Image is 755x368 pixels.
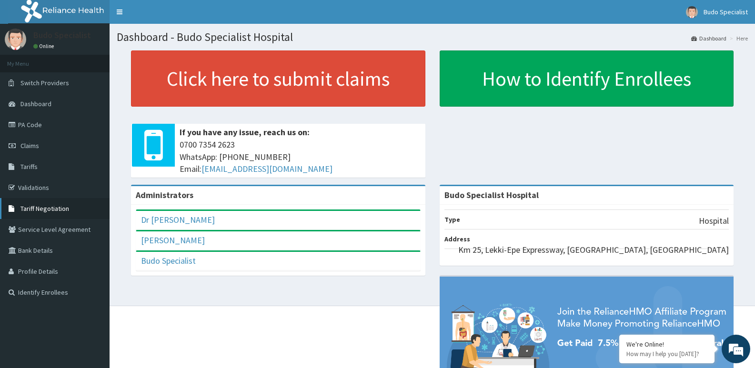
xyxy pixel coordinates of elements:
a: How to Identify Enrollees [440,50,734,107]
a: [EMAIL_ADDRESS][DOMAIN_NAME] [201,163,332,174]
a: Online [33,43,56,50]
b: Address [444,235,470,243]
span: Claims [20,141,39,150]
a: Budo Specialist [141,255,196,266]
h1: Dashboard - Budo Specialist Hospital [117,31,748,43]
a: Dashboard [691,34,726,42]
b: If you have any issue, reach us on: [180,127,310,138]
span: Tariff Negotiation [20,204,69,213]
p: Km 25, Lekki-Epe Expressway, [GEOGRAPHIC_DATA], [GEOGRAPHIC_DATA] [458,244,729,256]
div: We're Online! [626,340,707,348]
span: 0700 7354 2623 WhatsApp: [PHONE_NUMBER] Email: [180,139,421,175]
a: Dr [PERSON_NAME] [141,214,215,225]
a: Click here to submit claims [131,50,425,107]
b: Administrators [136,189,193,200]
img: User Image [686,6,698,18]
p: How may I help you today? [626,350,707,358]
strong: Budo Specialist Hospital [444,189,539,200]
li: Here [727,34,748,42]
img: User Image [5,29,26,50]
p: Hospital [699,215,729,227]
p: Budo Specialist [33,31,91,40]
span: Tariffs [20,162,38,171]
span: Budo Specialist [704,8,748,16]
span: Switch Providers [20,79,69,87]
span: Dashboard [20,99,51,108]
a: [PERSON_NAME] [141,235,205,246]
b: Type [444,215,460,224]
